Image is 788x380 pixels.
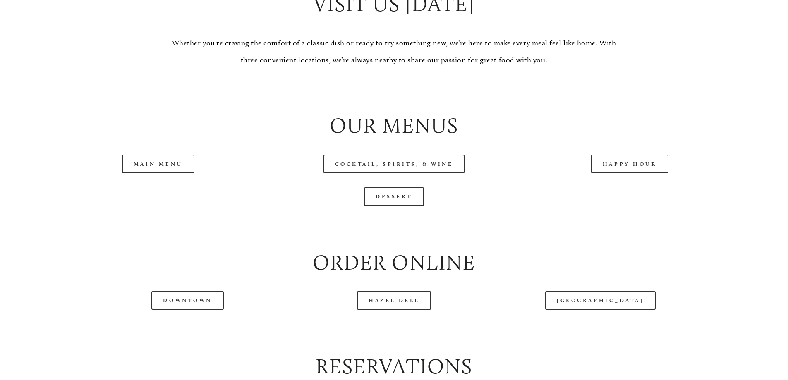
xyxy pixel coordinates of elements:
h2: Order Online [47,248,740,277]
a: Main Menu [122,155,194,173]
a: Hazel Dell [357,291,431,310]
a: Cocktail, Spirits, & Wine [323,155,465,173]
a: [GEOGRAPHIC_DATA] [545,291,655,310]
a: Happy Hour [591,155,669,173]
a: Downtown [151,291,223,310]
a: Dessert [364,187,424,206]
h2: Our Menus [47,111,740,141]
